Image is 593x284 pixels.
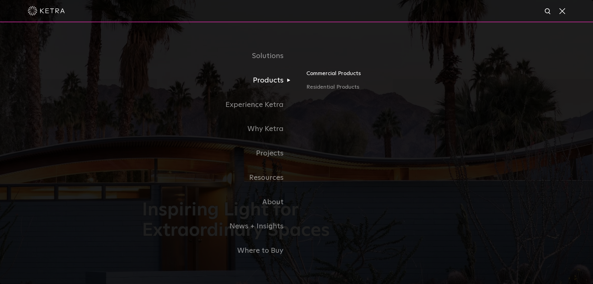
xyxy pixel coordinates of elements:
[306,83,451,92] a: Residential Products
[142,239,296,263] a: Where to Buy
[142,44,451,263] div: Navigation Menu
[28,6,65,15] img: ketra-logo-2019-white
[142,214,296,239] a: News + Insights
[142,93,296,117] a: Experience Ketra
[142,44,296,68] a: Solutions
[142,166,296,190] a: Resources
[142,68,296,93] a: Products
[142,190,296,214] a: About
[544,8,552,15] img: search icon
[306,69,451,83] a: Commercial Products
[142,141,296,166] a: Projects
[142,117,296,141] a: Why Ketra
